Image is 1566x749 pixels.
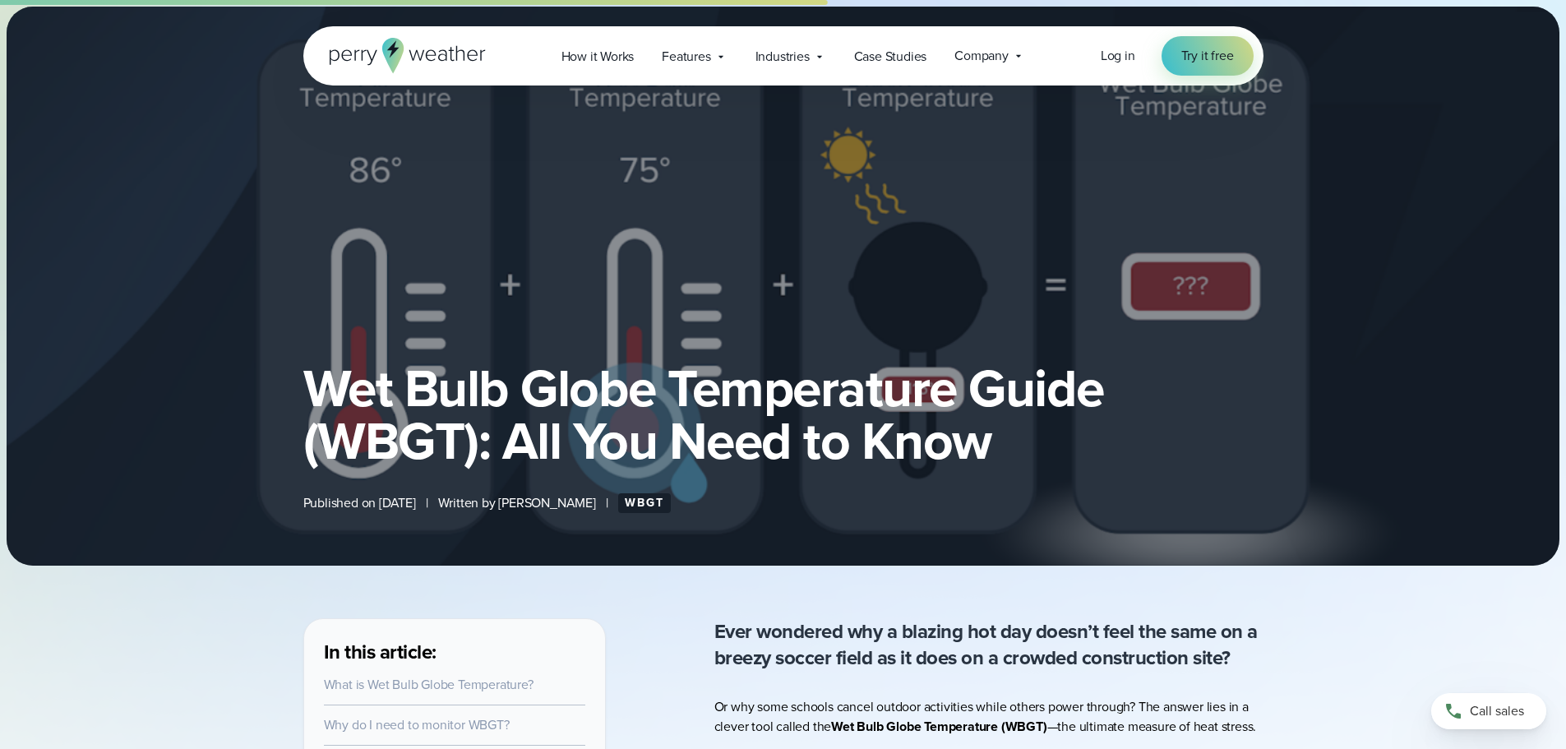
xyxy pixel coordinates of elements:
[1181,46,1234,66] span: Try it free
[840,39,941,73] a: Case Studies
[1162,36,1254,76] a: Try it free
[662,47,710,67] span: Features
[324,675,534,694] a: What is Wet Bulb Globe Temperature?
[714,697,1263,737] p: Or why some schools cancel outdoor activities while others power through? The answer lies in a cl...
[324,639,585,665] h3: In this article:
[618,493,671,513] a: WBGT
[438,493,596,513] span: Written by [PERSON_NAME]
[547,39,649,73] a: How it Works
[426,493,428,513] span: |
[324,715,510,734] a: Why do I need to monitor WBGT?
[303,493,416,513] span: Published on [DATE]
[606,493,608,513] span: |
[1470,701,1524,721] span: Call sales
[755,47,810,67] span: Industries
[831,717,1046,736] strong: Wet Bulb Globe Temperature (WBGT)
[954,46,1009,66] span: Company
[714,618,1263,671] p: Ever wondered why a blazing hot day doesn’t feel the same on a breezy soccer field as it does on ...
[1431,693,1546,729] a: Call sales
[854,47,927,67] span: Case Studies
[561,47,635,67] span: How it Works
[303,362,1263,467] h1: Wet Bulb Globe Temperature Guide (WBGT): All You Need to Know
[1101,46,1135,65] span: Log in
[1101,46,1135,66] a: Log in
